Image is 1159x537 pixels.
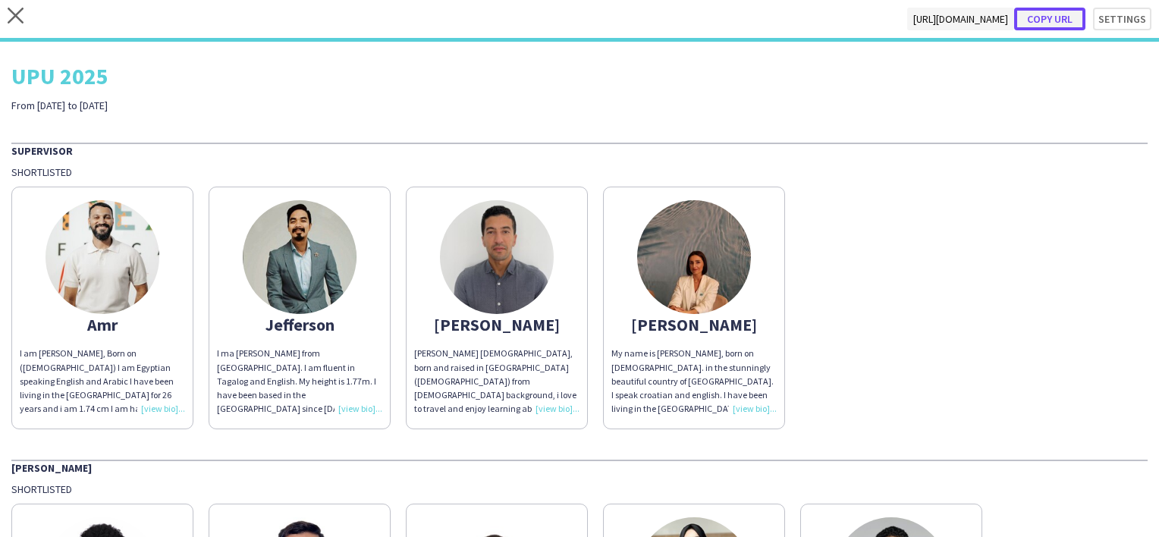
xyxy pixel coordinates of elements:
img: thumb-689c32148e169.jpeg [440,200,554,314]
img: thumb-66c1b6852183e.jpeg [46,200,159,314]
div: From [DATE] to [DATE] [11,99,409,112]
div: UPU 2025 [11,64,1148,87]
div: Shortlisted [11,482,1148,496]
button: Settings [1093,8,1151,30]
div: [PERSON_NAME] [DEMOGRAPHIC_DATA], born and raised in [GEOGRAPHIC_DATA] ([DEMOGRAPHIC_DATA]) from ... [414,347,579,416]
div: Amr [20,318,185,331]
div: [PERSON_NAME] [11,460,1148,475]
div: Supervisor [11,143,1148,158]
span: [URL][DOMAIN_NAME] [907,8,1014,30]
button: Copy url [1014,8,1085,30]
div: I ma [PERSON_NAME] from [GEOGRAPHIC_DATA]. I am fluent in Tagalog and English. My height is 1.77m... [217,347,382,416]
div: [PERSON_NAME] [611,318,777,331]
div: Shortlisted [11,165,1148,179]
img: thumb-67b6fb4222e51.jpg [637,200,751,314]
div: Jefferson [217,318,382,331]
img: thumb-6688c2c387ac0.jpg [243,200,356,314]
div: [PERSON_NAME] [414,318,579,331]
div: I am [PERSON_NAME], Born on ([DEMOGRAPHIC_DATA]) I am Egyptian speaking English and Arabic I have... [20,347,185,416]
